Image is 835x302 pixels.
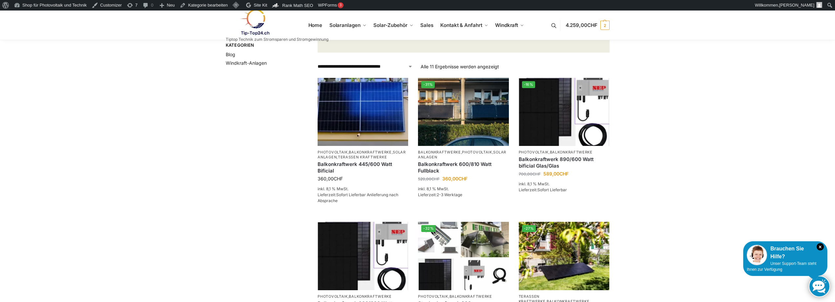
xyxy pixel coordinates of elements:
[418,294,448,299] a: Photovoltaik
[519,150,549,154] a: Photovoltaik
[532,172,541,176] span: CHF
[519,222,609,290] img: Steckerkraftwerk 890/600 Watt, mit Ständer für Terrasse inkl. Lieferung
[438,11,491,40] a: Kontakt & Anfahrt
[318,294,347,299] a: Photovoltaik
[318,150,347,154] a: Photovoltaik
[418,186,509,192] p: inkl. 8,1 % MwSt.
[318,150,406,159] a: Solaranlagen
[421,63,499,70] p: Alle 11 Ergebnisse werden angezeigt
[418,78,509,146] img: 2 Balkonkraftwerke
[543,171,569,176] bdi: 589,00
[338,155,387,159] a: Terassen Kraftwerke
[418,161,509,174] a: Balkonkraftwerk 600/810 Watt Fullblack
[779,3,814,8] span: [PERSON_NAME]
[318,186,408,192] p: inkl. 8,1 % MwSt.
[318,150,408,160] p: , , ,
[418,294,509,299] p: ,
[226,37,328,41] p: Tiptop Technik zum Stromsparen und Stromgewinnung
[318,78,408,146] img: Solaranlage für den kleinen Balkon
[816,2,822,8] img: Benutzerbild von Rupert Spoddig
[226,42,291,49] span: Kategorien
[418,222,509,290] a: -32%860 Watt Komplett mit Balkonhalterung
[418,11,436,40] a: Sales
[559,171,569,176] span: CHF
[349,150,391,154] a: Balkonkraftwerke
[566,10,610,41] nav: Cart contents
[418,222,509,290] img: 860 Watt Komplett mit Balkonhalterung
[600,21,610,30] span: 2
[437,192,462,197] span: 2-3 Werktage
[318,192,398,203] span: Lieferzeit:
[418,150,461,154] a: Balkonkraftwerke
[226,60,267,66] a: Windkraft-Anlagen
[519,187,567,192] span: Lieferzeit:
[318,222,408,290] img: Bificiales Hochleistungsmodul
[371,11,416,40] a: Solar-Zubehör
[326,11,369,40] a: Solaranlagen
[349,294,391,299] a: Balkonkraftwerke
[449,294,492,299] a: Balkonkraftwerke
[338,2,344,8] div: 3
[462,150,492,154] a: Photovoltaik
[318,176,343,181] bdi: 360,00
[418,78,509,146] a: -31%2 Balkonkraftwerke
[519,150,609,155] p: ,
[519,172,541,176] bdi: 700,00
[747,245,824,261] div: Brauchen Sie Hilfe?
[318,63,413,70] select: Shop-Reihenfolge
[418,192,462,197] span: Lieferzeit:
[492,11,527,40] a: Windkraft
[373,22,407,28] span: Solar-Zubehör
[420,22,433,28] span: Sales
[747,261,816,272] span: Unser Support-Team steht Ihnen zur Verfügung
[519,156,609,169] a: Balkonkraftwerk 890/600 Watt bificial Glas/Glas
[226,52,235,57] a: Blog
[442,176,468,181] bdi: 360,00
[537,187,567,192] span: Sofort Lieferbar
[550,150,593,154] a: Balkonkraftwerke
[519,78,609,146] a: -16%Bificiales Hochleistungsmodul
[431,176,440,181] span: CHF
[519,78,609,146] img: Bificiales Hochleistungsmodul
[318,161,408,174] a: Balkonkraftwerk 445/600 Watt Bificial
[519,181,609,187] p: inkl. 8,1 % MwSt.
[282,3,313,8] span: Rank Math SEO
[226,9,283,35] img: Solaranlagen, Speicheranlagen und Energiesparprodukte
[587,22,597,28] span: CHF
[495,22,518,28] span: Windkraft
[318,294,408,299] p: ,
[334,176,343,181] span: CHF
[418,150,506,159] a: Solaranlagen
[566,15,610,35] a: 4.259,00CHF 2
[458,176,468,181] span: CHF
[519,222,609,290] a: -27%Steckerkraftwerk 890/600 Watt, mit Ständer für Terrasse inkl. Lieferung
[817,243,824,250] i: Schließen
[254,3,267,8] span: Site Kit
[418,176,440,181] bdi: 520,00
[440,22,482,28] span: Kontakt & Anfahrt
[418,150,509,160] p: , ,
[329,22,361,28] span: Solaranlagen
[318,192,398,203] span: Sofort Lieferbar Anlieferung nach Absprache
[747,245,767,265] img: Customer service
[566,22,597,28] span: 4.259,00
